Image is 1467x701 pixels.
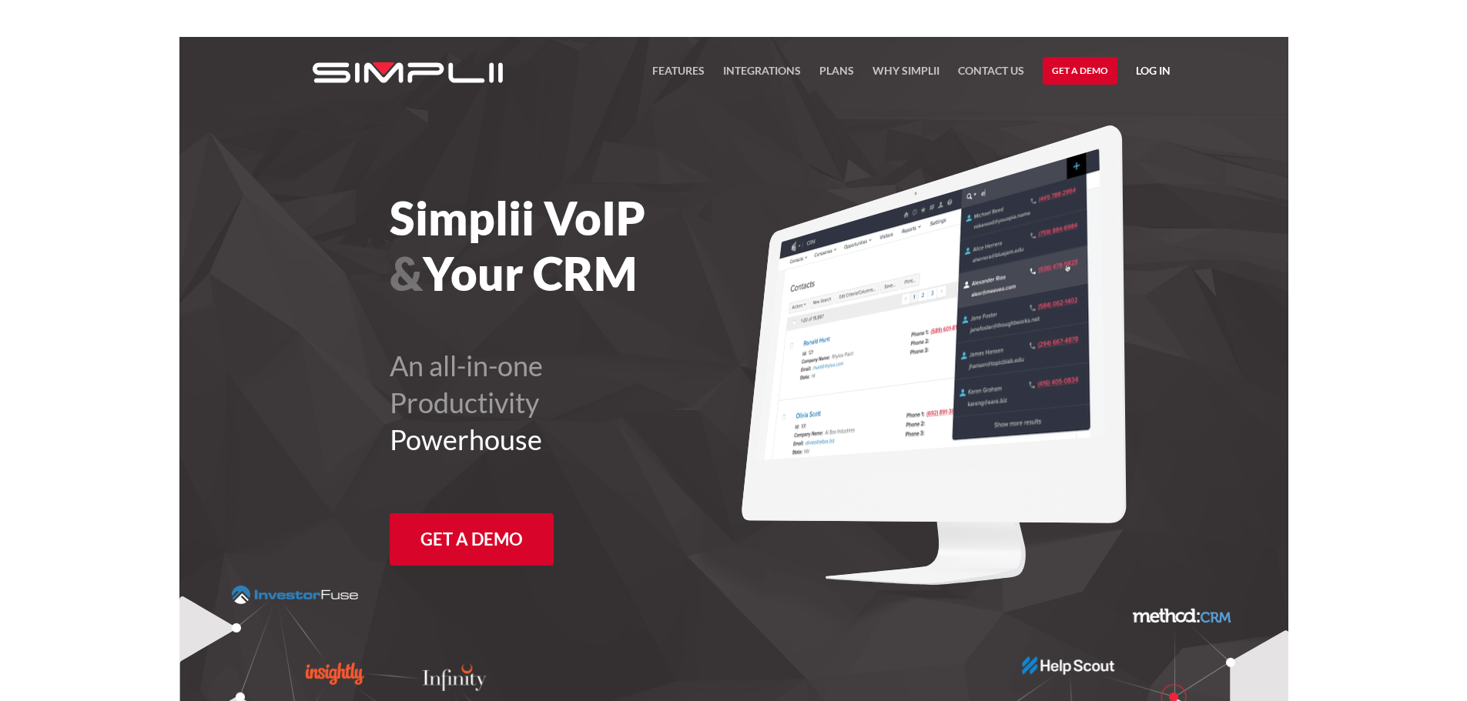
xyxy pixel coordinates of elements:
[723,62,801,89] a: Integrations
[958,62,1024,89] a: Contact US
[390,245,423,301] span: &
[390,513,554,566] a: Get a Demo
[297,37,503,108] a: home
[390,347,819,458] h2: An all-in-one Productivity
[390,422,542,456] span: Powerhouse
[872,62,939,89] a: Why Simplii
[390,190,819,301] h1: Simplii VoIP Your CRM
[1136,62,1171,85] a: Log in
[313,62,503,83] img: Simplii
[652,62,705,89] a: FEATURES
[1043,57,1117,85] a: Get a Demo
[819,62,854,89] a: Plans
